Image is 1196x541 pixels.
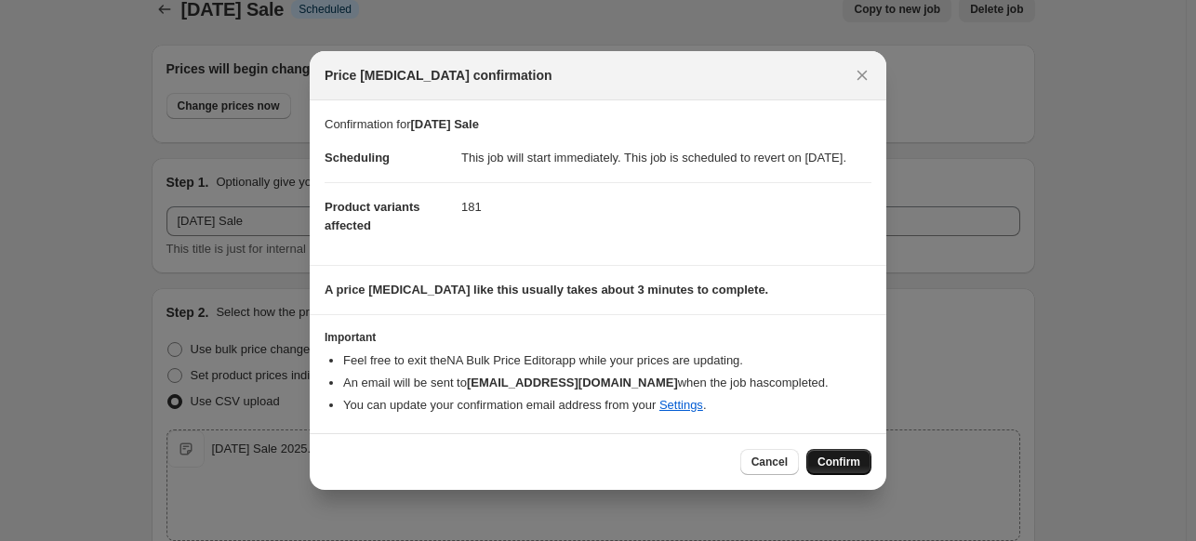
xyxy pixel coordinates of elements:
[343,374,871,392] li: An email will be sent to when the job has completed .
[659,398,703,412] a: Settings
[740,449,799,475] button: Cancel
[343,396,871,415] li: You can update your confirmation email address from your .
[817,455,860,469] span: Confirm
[849,62,875,88] button: Close
[325,330,871,345] h3: Important
[410,117,478,131] b: [DATE] Sale
[325,283,768,297] b: A price [MEDICAL_DATA] like this usually takes about 3 minutes to complete.
[325,66,552,85] span: Price [MEDICAL_DATA] confirmation
[325,200,420,232] span: Product variants affected
[343,351,871,370] li: Feel free to exit the NA Bulk Price Editor app while your prices are updating.
[461,134,871,182] dd: This job will start immediately. This job is scheduled to revert on [DATE].
[751,455,788,469] span: Cancel
[467,376,678,389] b: [EMAIL_ADDRESS][DOMAIN_NAME]
[325,151,390,165] span: Scheduling
[806,449,871,475] button: Confirm
[461,182,871,231] dd: 181
[325,115,871,134] p: Confirmation for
